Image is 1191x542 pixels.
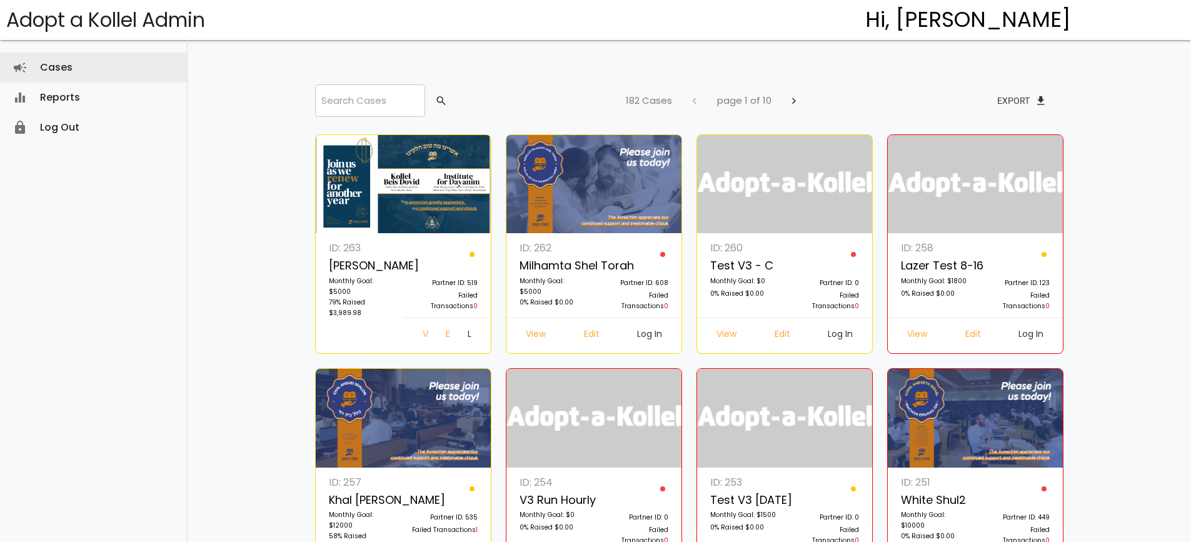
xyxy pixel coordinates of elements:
[901,509,968,531] p: Monthly Goal: $10000
[601,512,668,524] p: Partner ID: 0
[703,239,785,318] a: ID: 260 Test v3 - c Monthly Goal: $0 0% Raised $0.00
[329,297,396,318] p: 79% Raised $3,989.98
[697,135,873,234] img: logonobg.png
[594,239,675,318] a: Partner ID: 608 Failed Transactions0
[818,324,863,347] a: Log In
[435,89,448,112] span: search
[627,324,672,347] a: Log In
[329,239,396,256] p: ID: 263
[516,324,556,347] a: View
[520,297,587,309] p: 0% Raised $0.00
[520,239,587,256] p: ID: 262
[894,239,975,318] a: ID: 258 Lazer Test 8-16 Monthly Goal: $1800 0% Raised $0.00
[329,474,396,491] p: ID: 257
[626,93,672,109] p: 182 Cases
[520,276,587,297] p: Monthly Goal: $5000
[403,239,485,318] a: Partner ID: 519 Failed Transactions0
[901,491,968,510] p: White Shul2
[901,256,968,276] p: Lazer Test 8-16
[329,256,396,276] p: [PERSON_NAME]
[791,290,859,311] p: Failed Transactions
[975,239,1057,318] a: Partner ID: 123 Failed Transactions0
[765,324,800,347] a: Edit
[888,369,1063,468] img: 6GPLfb0Mk4.zBtvR2DLF4.png
[901,239,968,256] p: ID: 258
[710,276,778,288] p: Monthly Goal: $0
[520,522,587,534] p: 0% Raised $0.00
[520,256,587,276] p: Milhamta Shel Torah
[710,522,778,534] p: 0% Raised $0.00
[901,288,968,301] p: 0% Raised $0.00
[329,491,396,510] p: Khal [PERSON_NAME]
[513,239,594,318] a: ID: 262 Milhamta Shel Torah Monthly Goal: $5000 0% Raised $0.00
[888,135,1063,234] img: logonobg.png
[601,278,668,290] p: Partner ID: 608
[329,276,396,297] p: Monthly Goal: $5000
[788,89,800,112] span: chevron_right
[520,509,587,522] p: Monthly Goal: $0
[710,239,778,256] p: ID: 260
[791,278,859,290] p: Partner ID: 0
[717,93,771,109] p: page 1 of 10
[316,369,491,468] img: zYFEr1Um4q.FynfSIG0iD.jpg
[710,509,778,522] p: Monthly Goal: $1500
[697,369,873,468] img: logonobg.png
[13,113,28,143] i: lock
[987,89,1057,112] button: Exportfile_download
[1045,301,1050,311] span: 0
[982,290,1050,311] p: Failed Transactions
[13,53,28,83] i: campaign
[982,512,1050,524] p: Partner ID: 449
[13,83,28,113] i: equalizer
[322,239,403,324] a: ID: 263 [PERSON_NAME] Monthly Goal: $5000 79% Raised $3,989.98
[506,135,682,234] img: z9NQUo20Gg.X4VDNcvjTb.jpg
[436,324,458,347] a: Edit
[710,288,778,301] p: 0% Raised $0.00
[601,290,668,311] p: Failed Transactions
[664,301,668,311] span: 0
[413,324,436,347] a: View
[410,278,478,290] p: Partner ID: 519
[410,524,478,537] p: Failed Transactions
[785,239,866,318] a: Partner ID: 0 Failed Transactions0
[791,512,859,524] p: Partner ID: 0
[458,324,481,347] a: Log In
[520,474,587,491] p: ID: 254
[901,474,968,491] p: ID: 251
[706,324,746,347] a: View
[473,301,478,311] span: 0
[506,369,682,468] img: logonobg.png
[1035,89,1047,112] span: file_download
[901,276,968,288] p: Monthly Goal: $1800
[710,256,778,276] p: Test v3 - c
[710,491,778,510] p: Test V3 [DATE]
[982,278,1050,290] p: Partner ID: 123
[865,8,1071,32] h4: Hi, [PERSON_NAME]
[574,324,610,347] a: Edit
[710,474,778,491] p: ID: 253
[855,301,859,311] span: 0
[329,509,396,531] p: Monthly Goal: $12000
[1008,324,1053,347] a: Log In
[476,525,478,534] span: 1
[316,135,491,234] img: I2vVEkmzLd.fvn3D5NTra.png
[778,89,810,112] button: chevron_right
[410,290,478,311] p: Failed Transactions
[955,324,991,347] a: Edit
[410,512,478,524] p: Partner ID: 535
[897,324,937,347] a: View
[425,89,455,112] button: search
[520,491,587,510] p: v3 run hourly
